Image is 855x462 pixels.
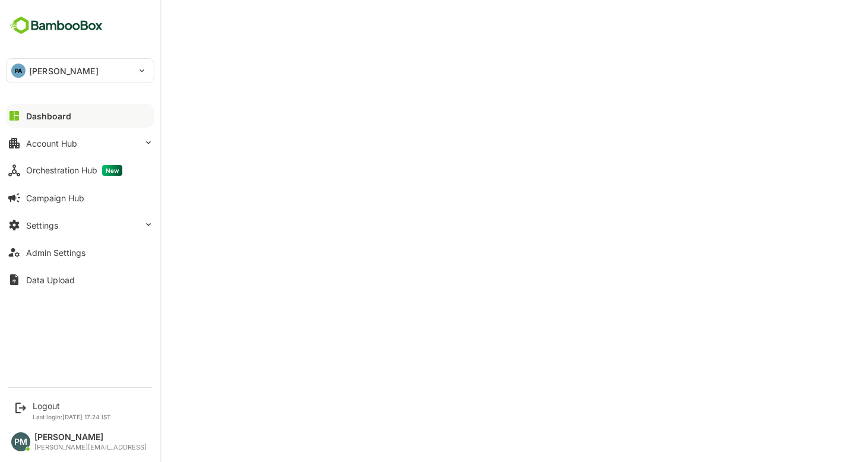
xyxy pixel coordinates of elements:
button: Campaign Hub [6,186,154,210]
div: PA[PERSON_NAME] [7,59,154,83]
div: Orchestration Hub [26,165,122,176]
p: [PERSON_NAME] [29,65,99,77]
img: BambooboxFullLogoMark.5f36c76dfaba33ec1ec1367b70bb1252.svg [6,14,106,37]
div: Settings [26,220,58,230]
div: Data Upload [26,275,75,285]
p: Last login: [DATE] 17:24 IST [33,413,111,420]
div: PA [11,64,26,78]
button: Settings [6,213,154,237]
button: Dashboard [6,104,154,128]
div: Dashboard [26,111,71,121]
div: Admin Settings [26,248,85,258]
div: PM [11,432,30,451]
button: Account Hub [6,131,154,155]
div: [PERSON_NAME] [34,432,147,442]
div: Campaign Hub [26,193,84,203]
div: Logout [33,401,111,411]
button: Orchestration HubNew [6,159,154,182]
div: [PERSON_NAME][EMAIL_ADDRESS] [34,444,147,451]
button: Data Upload [6,268,154,292]
button: Admin Settings [6,241,154,264]
span: New [102,165,122,176]
div: Account Hub [26,138,77,148]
